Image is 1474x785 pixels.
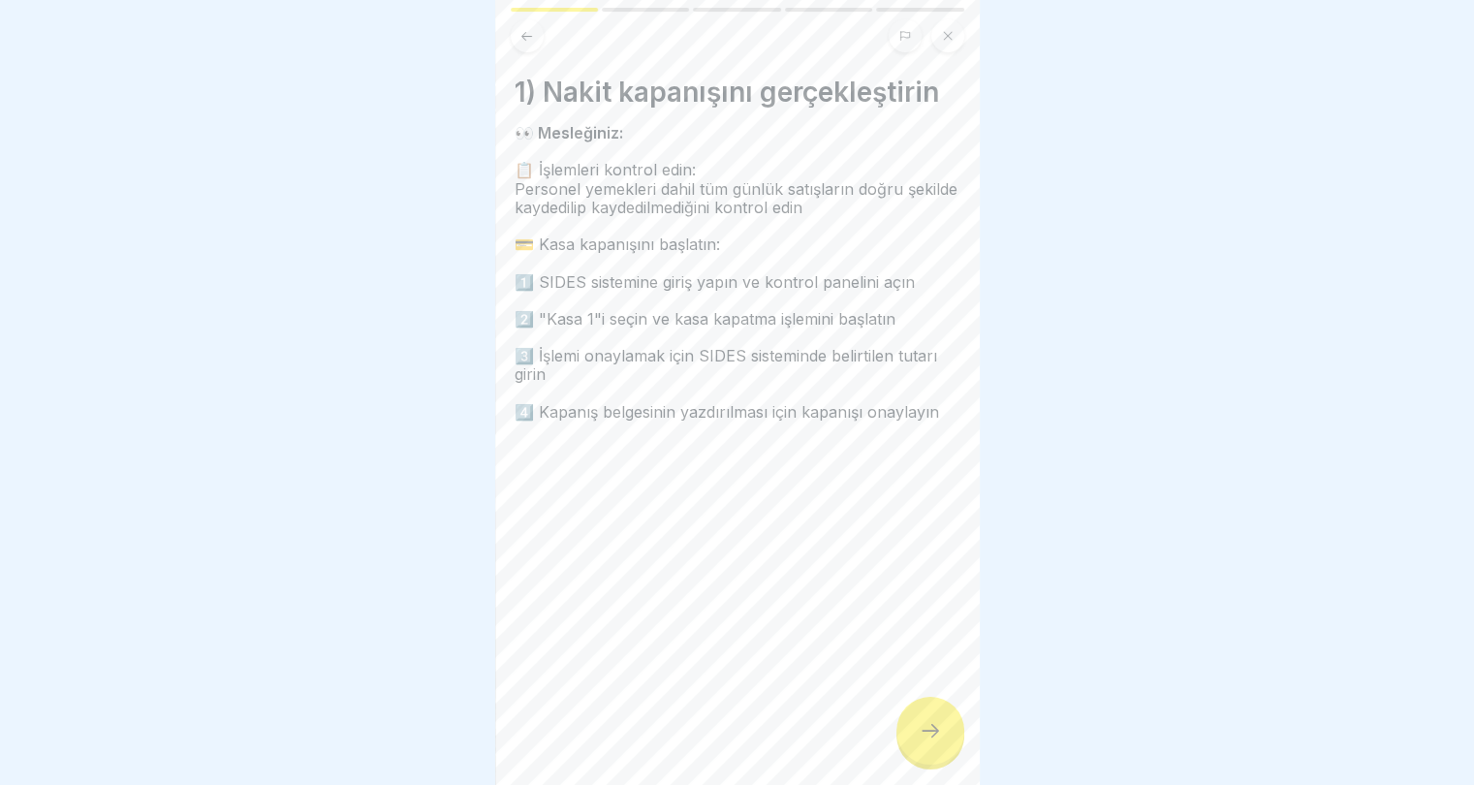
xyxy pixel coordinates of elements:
font: 💳 Kasa kapanışını başlatın: [515,235,720,254]
font: 1) Nakit kapanışını gerçekleştirin [515,76,939,109]
font: 4️⃣ Kapanış belgesinin yazdırılması için kapanışı onaylayın [515,402,939,422]
font: 📋 İşlemleri kontrol edin: [515,160,696,179]
font: 3️⃣ İşlemi onaylamak için SIDES sisteminde belirtilen tutarı girin [515,346,937,384]
font: 👀 Mesleğiniz: [515,123,623,142]
font: 1️⃣ SIDES sistemine giriş yapın ve kontrol panelini açın [515,272,915,292]
font: Personel yemekleri dahil tüm günlük satışların doğru şekilde kaydedilip kaydedilmediğini kontrol ... [515,179,957,217]
font: 2️⃣ "Kasa 1"i seçin ve kasa kapatma işlemini başlatın [515,309,895,329]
